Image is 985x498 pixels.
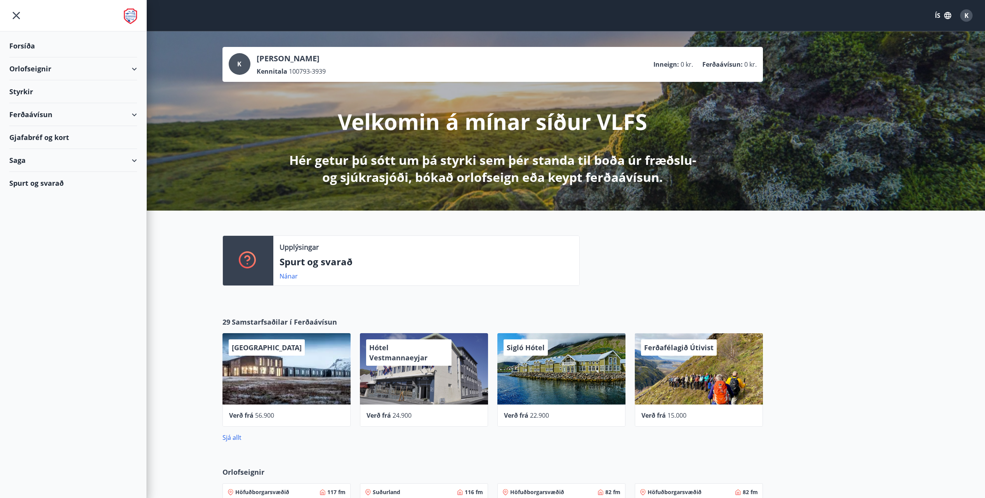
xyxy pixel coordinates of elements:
[9,57,137,80] div: Orlofseignir
[222,433,241,442] a: Sjá allt
[9,149,137,172] div: Saga
[605,488,620,496] span: 82 fm
[9,172,137,194] div: Spurt og svarað
[235,488,289,496] span: Höfuðborgarsvæðið
[964,11,969,20] span: K
[338,107,647,136] p: Velkomin á mínar síður VLFS
[9,35,137,57] div: Forsíða
[743,488,758,496] span: 82 fm
[9,126,137,149] div: Gjafabréf og kort
[393,411,412,420] span: 24.900
[232,343,302,352] span: [GEOGRAPHIC_DATA]
[124,9,137,24] img: union_logo
[744,60,757,69] span: 0 kr.
[641,411,666,420] span: Verð frá
[229,411,254,420] span: Verð frá
[648,488,702,496] span: Höfuðborgarsvæðið
[504,411,528,420] span: Verð frá
[530,411,549,420] span: 22.900
[667,411,686,420] span: 15.000
[510,488,564,496] span: Höfuðborgarsvæðið
[237,60,241,68] span: K
[702,60,743,69] p: Ferðaávísun :
[9,9,23,22] button: menu
[280,255,573,268] p: Spurt og svarað
[280,242,319,252] p: Upplýsingar
[9,80,137,103] div: Styrkir
[653,60,679,69] p: Inneign :
[644,343,714,352] span: Ferðafélagið Útivist
[232,317,337,327] span: Samstarfsaðilar í Ferðaávísun
[957,6,976,25] button: K
[373,488,400,496] span: Suðurland
[9,103,137,126] div: Ferðaávísun
[931,9,955,22] button: ÍS
[327,488,346,496] span: 117 fm
[289,67,326,76] span: 100793-3939
[507,343,545,352] span: Sigló Hótel
[257,67,287,76] p: Kennitala
[255,411,274,420] span: 56.900
[465,488,483,496] span: 116 fm
[222,317,230,327] span: 29
[288,152,698,186] p: Hér getur þú sótt um þá styrki sem þér standa til boða úr fræðslu- og sjúkrasjóði, bókað orlofsei...
[257,53,326,64] p: [PERSON_NAME]
[280,272,298,280] a: Nánar
[367,411,391,420] span: Verð frá
[369,343,427,362] span: Hótel Vestmannaeyjar
[681,60,693,69] span: 0 kr.
[222,467,264,477] span: Orlofseignir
